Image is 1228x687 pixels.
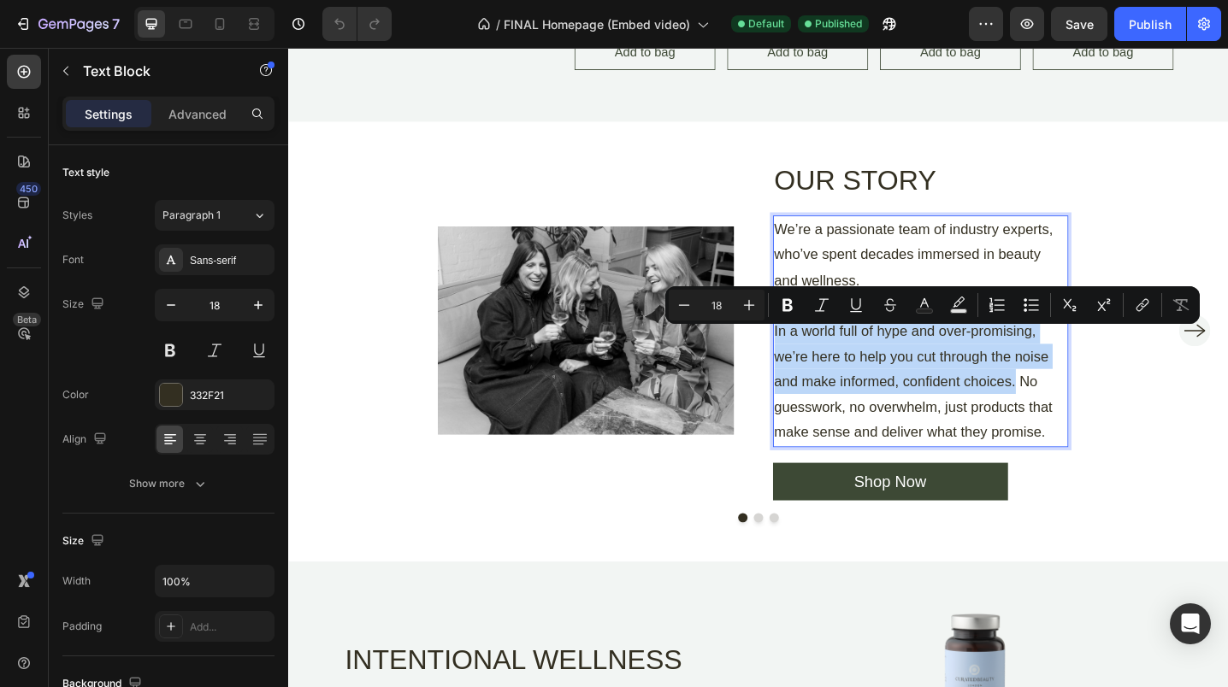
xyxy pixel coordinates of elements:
[288,48,1228,687] iframe: Design area
[1170,603,1211,644] div: Open Intercom Messenger
[62,293,108,316] div: Size
[62,573,91,589] div: Width
[525,508,535,518] button: Dot
[1051,7,1107,41] button: Save
[508,508,518,518] button: Dot
[155,200,275,231] button: Paragraph 1
[528,123,852,166] h2: OUR STORY
[83,61,228,81] p: Text Block
[1114,7,1186,41] button: Publish
[62,530,108,553] div: Size
[617,458,695,489] p: Shop Now
[1066,17,1094,32] span: Save
[16,182,41,196] div: 450
[168,105,227,123] p: Advanced
[665,286,1200,324] div: Editor contextual toolbar
[13,313,41,326] div: Beta
[190,253,270,268] div: Sans-serif
[815,16,862,32] span: Published
[972,291,1007,326] button: Carousel Next Arrow
[491,508,501,518] button: Dot
[748,16,784,32] span: Default
[112,14,120,34] p: 7
[62,468,275,499] button: Show more
[62,165,109,180] div: Text style
[62,619,102,634] div: Padding
[162,195,486,421] img: Curated Beauty founders laughing together
[62,252,84,267] div: Font
[322,7,392,41] div: Undo/Redo
[85,105,133,123] p: Settings
[62,208,92,223] div: Styles
[162,208,221,223] span: Paragraph 1
[528,183,852,436] div: Rich Text Editor. Editing area: main
[129,475,209,492] div: Show more
[62,387,89,402] div: Color
[190,388,270,403] div: 332F21
[504,15,690,33] span: FINAL Homepage (Embed video)
[530,185,850,434] p: We’re a passionate team of industry experts, who’ve spent decades immersed in beauty and wellness...
[7,7,127,41] button: 7
[62,428,110,451] div: Align
[190,619,270,635] div: Add...
[496,15,500,33] span: /
[1129,15,1172,33] div: Publish
[156,566,274,596] input: Auto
